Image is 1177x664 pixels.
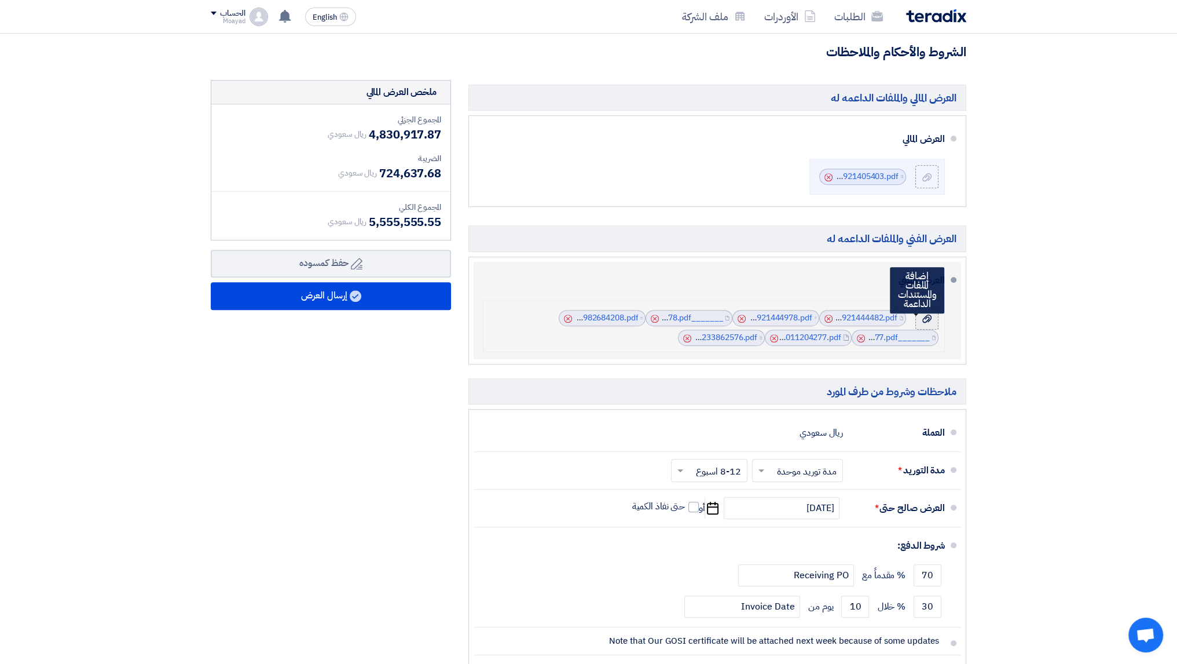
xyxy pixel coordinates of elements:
[877,601,905,612] span: % خلال
[211,43,966,61] h3: الشروط والأحكام والملاحظات
[825,3,892,30] a: الطلبات
[738,564,854,586] input: payment-term-2
[755,3,825,30] a: الأوردرات
[747,331,841,344] a: BOQ_1757011204277.pdf
[862,570,905,581] span: % مقدماً مع
[366,85,437,99] div: ملخص العرض المالي
[684,596,800,618] input: payment-term-2
[492,267,945,294] div: العرض الفني
[250,8,268,26] img: profile_test.png
[379,165,441,182] span: 724,637.68
[890,267,944,313] div: إضافة الملفات والمستندات الداعمة
[673,3,755,30] a: ملف الشركة
[841,596,869,618] input: payment-term-2
[221,201,441,213] div: المجموع الكلي
[906,9,966,23] img: Teradix logo
[369,213,441,231] span: 5,555,555.55
[852,457,945,484] div: مدة التوريد
[914,564,941,586] input: payment-term-1
[914,596,941,618] input: payment-term-2
[468,378,966,404] h5: ملاحظات وشروط من طرف المورد
[305,8,356,26] button: English
[221,114,441,126] div: المجموع الجزئي
[492,532,945,560] div: شروط الدفع:
[211,282,451,310] button: إرسال العرض
[724,497,839,519] input: سنة-شهر-يوم
[808,601,833,612] span: يوم من
[632,501,699,512] label: حتى نفاذ الكمية
[468,225,966,251] h5: العرض الفني والملفات الداعمه له
[211,18,245,24] div: Moayad
[328,128,366,140] span: ريال سعودي
[220,9,245,19] div: الحساب
[699,502,705,514] span: أو
[369,126,441,143] span: 4,830,917.87
[1128,618,1163,652] div: Open chat
[468,85,966,111] h5: العرض المالي والملفات الداعمه له
[492,125,945,153] div: العرض المالي
[852,419,945,447] div: العملة
[221,152,441,165] div: الضريبة
[338,167,377,179] span: ريال سعودي
[800,422,843,444] div: ريال سعودي
[483,630,945,652] input: أضف ملاحظاتك و شروطك هنا
[313,13,337,21] span: English
[211,250,451,278] button: حفظ كمسوده
[852,494,945,522] div: العرض صالح حتى
[328,216,366,228] span: ريال سعودي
